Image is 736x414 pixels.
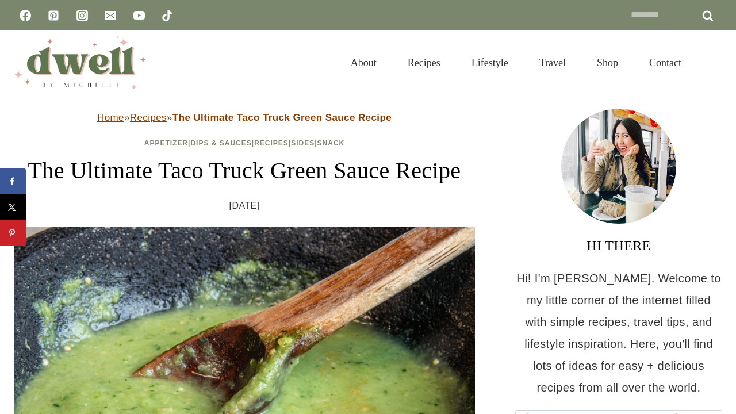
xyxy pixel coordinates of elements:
a: Sides [291,139,315,147]
a: Recipes [392,43,456,83]
a: YouTube [128,4,151,27]
time: [DATE] [229,197,260,214]
a: Home [97,112,124,123]
strong: The Ultimate Taco Truck Green Sauce Recipe [172,112,392,123]
p: Hi! I'm [PERSON_NAME]. Welcome to my little corner of the internet filled with simple recipes, tr... [515,267,722,398]
a: Contact [634,43,697,83]
a: Recipes [130,112,167,123]
a: About [335,43,392,83]
a: Appetizer [144,139,188,147]
a: Dips & Sauces [190,139,251,147]
span: | | | | [144,139,345,147]
h1: The Ultimate Taco Truck Green Sauce Recipe [14,154,475,188]
a: Recipes [254,139,289,147]
a: Email [99,4,122,27]
a: Instagram [71,4,94,27]
a: Snack [317,139,345,147]
button: View Search Form [703,53,722,72]
img: DWELL by michelle [14,36,146,89]
a: Facebook [14,4,37,27]
a: Lifestyle [456,43,524,83]
span: » » [97,112,392,123]
a: TikTok [156,4,179,27]
nav: Primary Navigation [335,43,697,83]
a: Travel [524,43,581,83]
a: Pinterest [42,4,65,27]
h3: HI THERE [515,235,722,256]
a: Shop [581,43,634,83]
